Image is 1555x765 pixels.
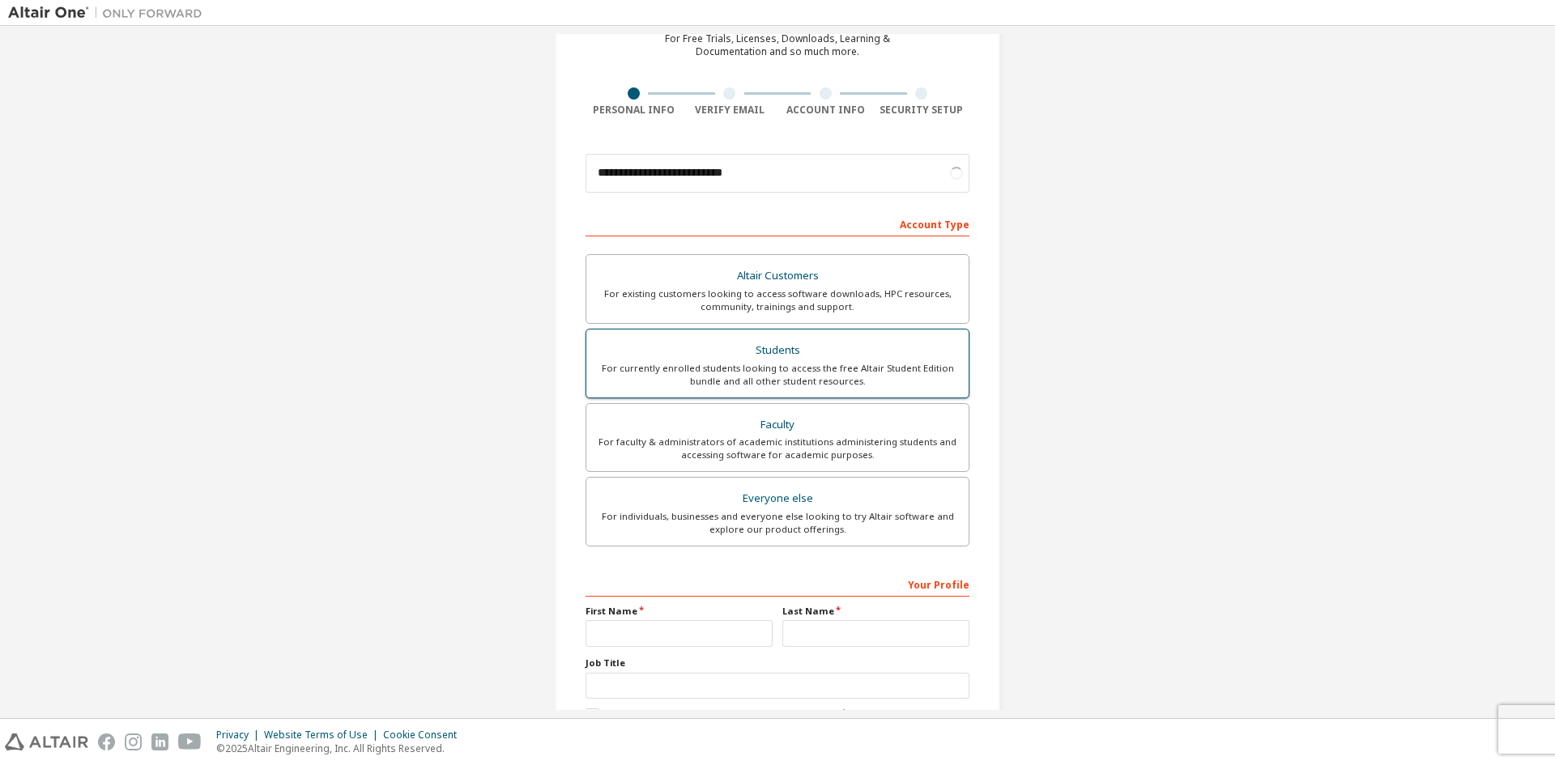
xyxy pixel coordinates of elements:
a: Academic End-User License Agreement [659,708,839,722]
div: Cookie Consent [383,729,466,742]
img: altair_logo.svg [5,733,88,750]
img: Altair One [8,5,211,21]
div: Verify Email [682,104,778,117]
div: Account Info [777,104,874,117]
img: linkedin.svg [151,733,168,750]
div: For existing customers looking to access software downloads, HPC resources, community, trainings ... [596,287,959,313]
div: Everyone else [596,487,959,510]
div: For currently enrolled students looking to access the free Altair Student Edition bundle and all ... [596,362,959,388]
div: For individuals, businesses and everyone else looking to try Altair software and explore our prod... [596,510,959,536]
p: © 2025 Altair Engineering, Inc. All Rights Reserved. [216,742,466,755]
div: For Free Trials, Licenses, Downloads, Learning & Documentation and so much more. [665,32,890,58]
label: Last Name [782,605,969,618]
label: First Name [586,605,773,618]
div: Security Setup [874,104,970,117]
div: Faculty [596,414,959,436]
div: Your Profile [586,571,969,597]
div: Account Type [586,210,969,236]
div: For faculty & administrators of academic institutions administering students and accessing softwa... [596,436,959,461]
div: Altair Customers [596,265,959,287]
img: youtube.svg [178,733,202,750]
label: Job Title [586,657,969,669]
div: Privacy [216,729,264,742]
div: Personal Info [586,104,682,117]
div: Students [596,339,959,362]
label: I accept the [586,708,839,722]
div: Website Terms of Use [264,729,383,742]
img: facebook.svg [98,733,115,750]
img: instagram.svg [125,733,142,750]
